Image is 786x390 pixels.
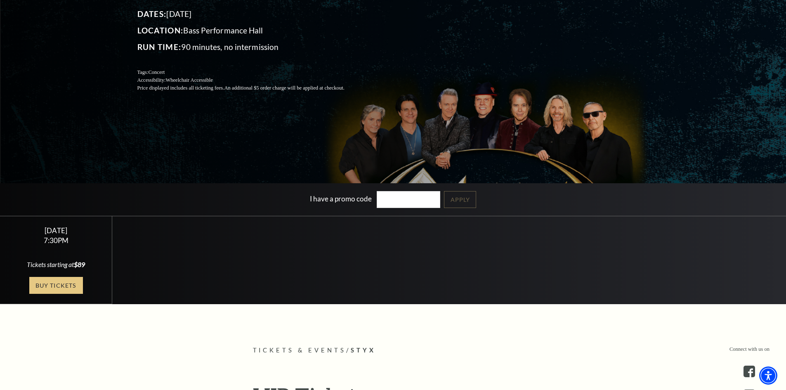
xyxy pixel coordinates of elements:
span: Tickets & Events [253,347,347,354]
span: Location: [137,26,184,35]
a: facebook - open in a new tab [744,366,755,377]
span: Concert [148,69,165,75]
span: $89 [74,260,85,268]
a: Buy Tickets [29,277,83,294]
span: An additional $5 order charge will be applied at checkout. [224,85,344,91]
label: I have a promo code [310,194,372,203]
div: Tickets starting at [10,260,102,269]
p: 90 minutes, no intermission [137,40,364,54]
div: [DATE] [10,226,102,235]
p: Bass Performance Hall [137,24,364,37]
span: Dates: [137,9,167,19]
p: Tags: [137,69,364,76]
p: Price displayed includes all ticketing fees. [137,84,364,92]
div: Accessibility Menu [759,366,777,385]
span: Styx [351,347,376,354]
p: / [253,345,533,356]
span: Wheelchair Accessible [165,77,212,83]
div: 7:30PM [10,237,102,244]
span: Run Time: [137,42,182,52]
p: [DATE] [137,7,364,21]
p: Connect with us on [729,345,769,353]
p: Accessibility: [137,76,364,84]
